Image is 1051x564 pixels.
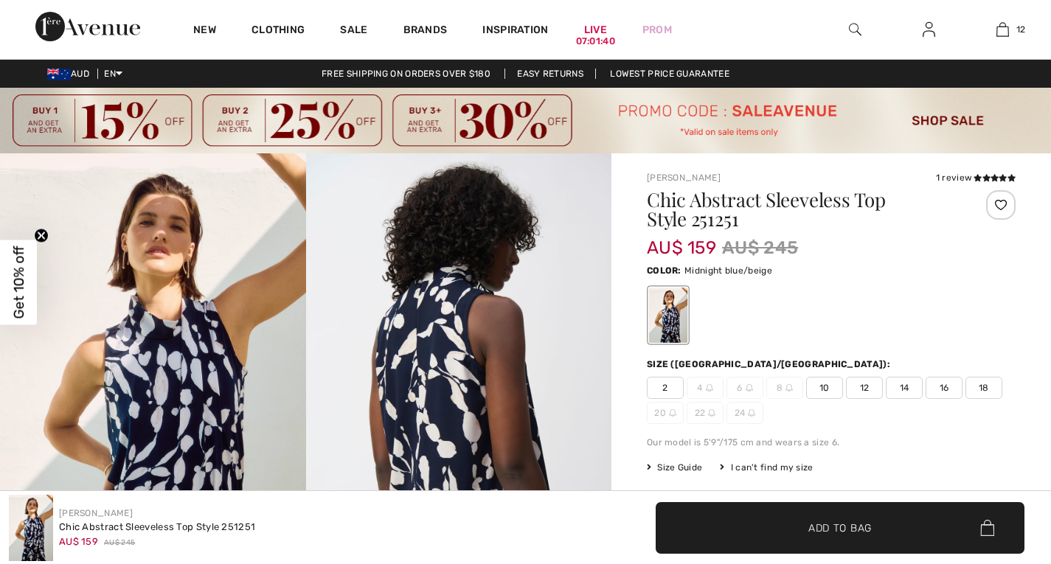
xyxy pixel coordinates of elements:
[104,69,122,79] span: EN
[965,377,1002,399] span: 18
[647,190,954,229] h1: Chic Abstract Sleeveless Top Style 251251
[926,377,962,399] span: 16
[9,495,53,561] img: Chic Abstract Sleeveless Top Style 251251
[766,377,803,399] span: 8
[647,358,893,371] div: Size ([GEOGRAPHIC_DATA]/[GEOGRAPHIC_DATA]):
[310,69,502,79] a: Free shipping on orders over $180
[849,21,861,38] img: search the website
[846,377,883,399] span: 12
[720,461,813,474] div: I can't find my size
[59,520,255,535] div: Chic Abstract Sleeveless Top Style 251251
[722,234,798,261] span: AU$ 245
[576,35,615,49] div: 07:01:40
[748,409,755,417] img: ring-m.svg
[687,402,724,424] span: 22
[647,402,684,424] span: 20
[706,384,713,391] img: ring-m.svg
[584,22,607,38] a: Live07:01:40
[684,265,772,276] span: Midnight blue/beige
[59,536,98,547] span: AU$ 159
[647,173,721,183] a: [PERSON_NAME]
[966,21,1038,38] a: 12
[886,377,923,399] span: 14
[482,24,548,39] span: Inspiration
[785,384,793,391] img: ring-m.svg
[193,24,216,39] a: New
[726,402,763,424] span: 24
[647,436,1016,449] div: Our model is 5'9"/175 cm and wears a size 6.
[59,508,133,518] a: [PERSON_NAME]
[647,377,684,399] span: 2
[403,24,448,39] a: Brands
[35,12,140,41] img: 1ère Avenue
[647,223,716,258] span: AU$ 159
[669,409,676,417] img: ring-m.svg
[996,21,1009,38] img: My Bag
[647,265,681,276] span: Color:
[806,377,843,399] span: 10
[504,69,596,79] a: Easy Returns
[340,24,367,39] a: Sale
[647,461,702,474] span: Size Guide
[687,377,724,399] span: 4
[911,21,947,39] a: Sign In
[47,69,95,79] span: AUD
[726,377,763,399] span: 6
[708,409,715,417] img: ring-m.svg
[649,288,687,343] div: Midnight blue/beige
[10,246,27,318] span: Get 10% off
[923,21,935,38] img: My Info
[1016,23,1026,36] span: 12
[746,384,753,391] img: ring-m.svg
[34,228,49,243] button: Close teaser
[598,69,741,79] a: Lowest Price Guarantee
[936,171,1016,184] div: 1 review
[252,24,305,39] a: Clothing
[642,22,672,38] a: Prom
[980,520,994,536] img: Bag.svg
[104,537,135,549] span: AU$ 245
[808,520,872,535] span: Add to Bag
[656,502,1024,554] button: Add to Bag
[47,69,71,80] img: Australian Dollar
